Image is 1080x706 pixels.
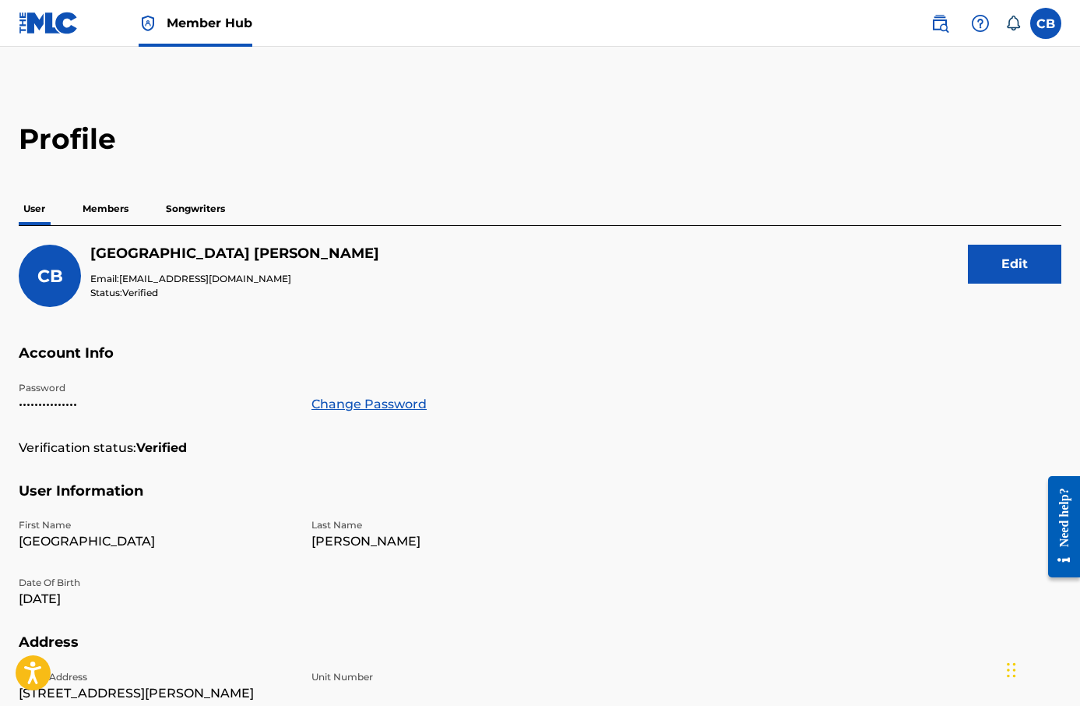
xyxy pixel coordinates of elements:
p: [DATE] [19,590,293,609]
p: Songwriters [161,192,230,225]
p: Unit Number [311,670,586,684]
span: Verified [122,287,158,298]
div: Notifications [1005,16,1021,31]
img: Top Rightsholder [139,14,157,33]
h5: User Information [19,482,1061,519]
span: [EMAIL_ADDRESS][DOMAIN_NAME] [119,273,291,284]
div: User Menu [1030,8,1061,39]
p: Email: [90,272,379,286]
p: [STREET_ADDRESS][PERSON_NAME] [19,684,293,703]
iframe: Resource Center [1036,464,1080,589]
p: Password [19,381,293,395]
iframe: Chat Widget [1002,631,1080,706]
p: [PERSON_NAME] [311,532,586,551]
button: Edit [968,245,1061,284]
p: Last Name [311,518,586,532]
div: Help [965,8,996,39]
p: Street Address [19,670,293,684]
p: ••••••••••••••• [19,395,293,414]
p: User [19,192,50,225]
h5: Camden Bonsu-Stewart [90,245,379,263]
p: [GEOGRAPHIC_DATA] [19,532,293,551]
p: Status: [90,286,379,300]
p: Date Of Birth [19,576,293,590]
div: Drag [1007,647,1016,694]
span: Member Hub [167,14,252,32]
span: CB [37,266,63,287]
img: MLC Logo [19,12,79,34]
img: help [971,14,990,33]
a: Change Password [311,395,427,414]
p: Members [78,192,133,225]
a: Public Search [924,8,955,39]
strong: Verified [136,439,187,457]
h5: Address [19,634,1061,670]
p: First Name [19,518,293,532]
p: Verification status: [19,439,136,457]
h5: Account Info [19,344,1061,381]
h2: Profile [19,122,1061,157]
img: search [930,14,949,33]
